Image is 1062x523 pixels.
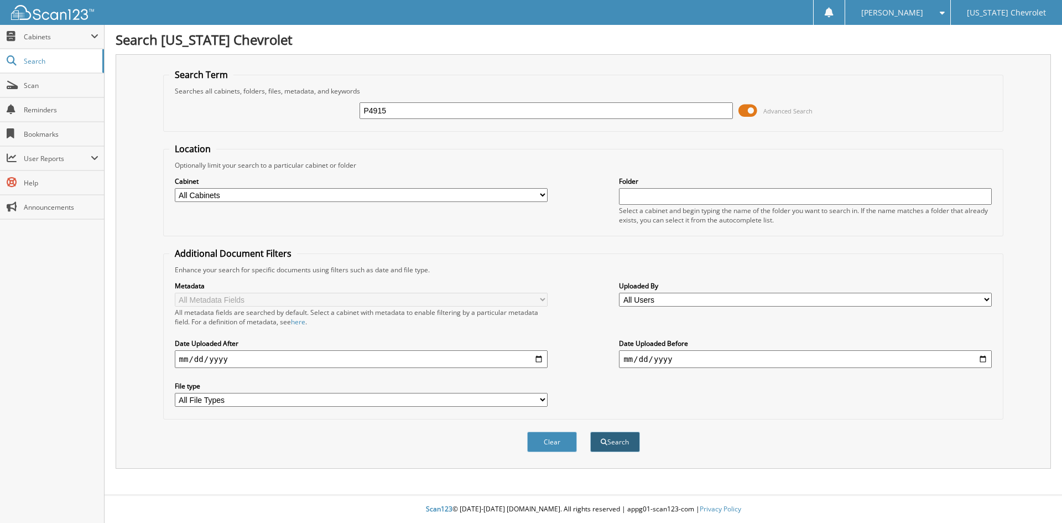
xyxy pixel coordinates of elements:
label: Date Uploaded After [175,339,548,348]
span: Bookmarks [24,130,98,139]
legend: Search Term [169,69,233,81]
div: Searches all cabinets, folders, files, metadata, and keywords [169,86,998,96]
label: Metadata [175,281,548,291]
label: Cabinet [175,177,548,186]
div: Select a cabinet and begin typing the name of the folder you want to search in. If the name match... [619,206,992,225]
a: here [291,317,305,327]
span: [US_STATE] Chevrolet [967,9,1046,16]
span: Reminders [24,105,98,115]
input: start [175,350,548,368]
span: Advanced Search [763,107,813,115]
div: © [DATE]-[DATE] [DOMAIN_NAME]. All rights reserved | appg01-scan123-com | [105,496,1062,523]
label: Date Uploaded Before [619,339,992,348]
span: Announcements [24,203,98,212]
legend: Location [169,143,216,155]
div: All metadata fields are searched by default. Select a cabinet with metadata to enable filtering b... [175,308,548,327]
label: Folder [619,177,992,186]
div: Enhance your search for specific documents using filters such as date and file type. [169,265,998,275]
span: Scan [24,81,98,90]
div: Optionally limit your search to a particular cabinet or folder [169,160,998,170]
span: Scan123 [426,504,452,514]
label: Uploaded By [619,281,992,291]
span: User Reports [24,154,91,163]
button: Clear [527,432,577,452]
label: File type [175,381,548,391]
iframe: Chat Widget [1007,470,1062,523]
span: Help [24,178,98,188]
img: scan123-logo-white.svg [11,5,94,20]
span: [PERSON_NAME] [861,9,923,16]
span: Cabinets [24,32,91,42]
span: Search [24,56,97,66]
a: Privacy Policy [700,504,741,514]
button: Search [590,432,640,452]
input: end [619,350,992,368]
legend: Additional Document Filters [169,247,297,260]
h1: Search [US_STATE] Chevrolet [116,30,1051,49]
